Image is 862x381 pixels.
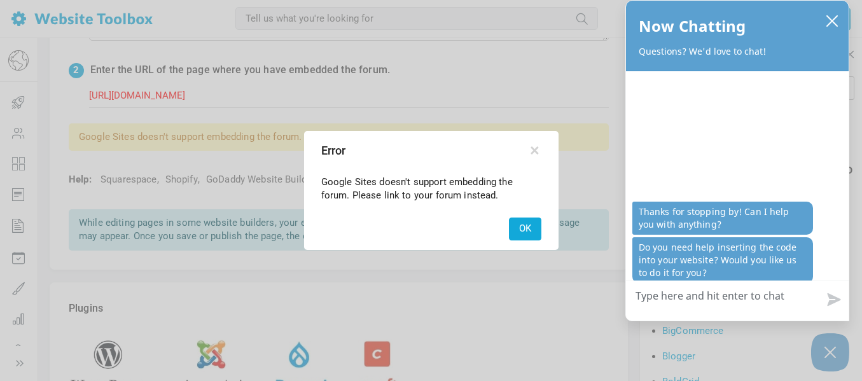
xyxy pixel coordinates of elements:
[639,13,746,39] h2: Now Chatting
[817,285,849,314] button: Send message
[822,11,842,29] button: close chatbox
[626,71,849,287] div: chat
[306,168,557,211] div: Google Sites doesn't support embedding the forum. Please link to your forum instead.
[509,218,541,240] button: OK
[632,237,813,283] p: Do you need help inserting the code into your website? Would you like us to do it for you?
[639,45,836,58] p: Questions? We'd love to chat!
[321,142,519,159] span: Error
[632,202,813,235] p: Thanks for stopping by! Can I help you with anything?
